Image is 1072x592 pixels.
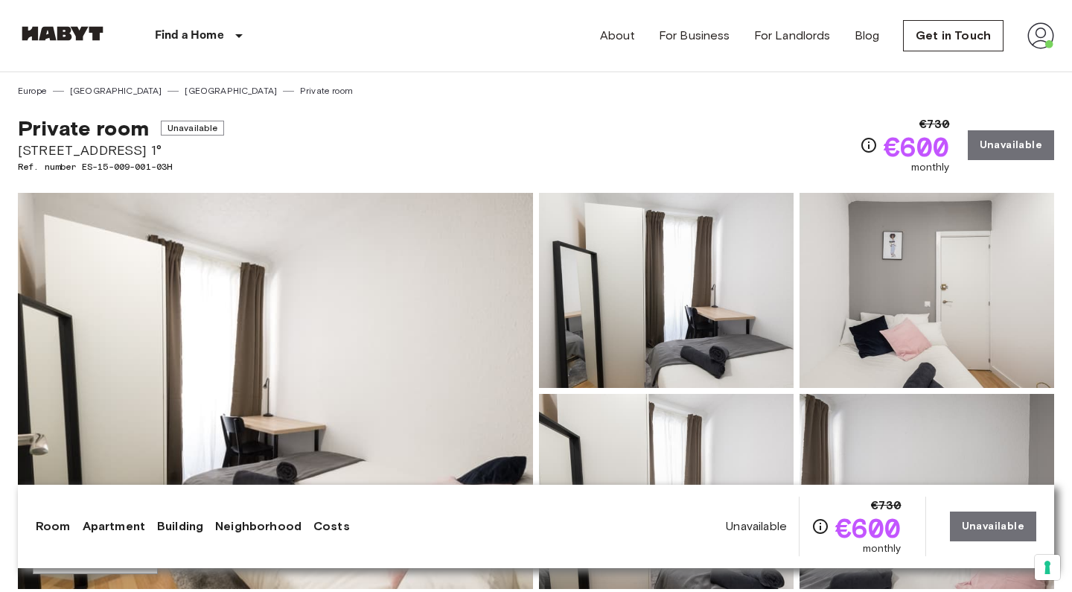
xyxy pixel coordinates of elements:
[36,518,71,535] a: Room
[835,515,902,541] span: €600
[18,26,107,41] img: Habyt
[903,20,1004,51] a: Get in Touch
[659,27,730,45] a: For Business
[18,193,533,589] img: Marketing picture of unit ES-15-009-001-03H
[919,115,950,133] span: €730
[18,160,224,174] span: Ref. number ES-15-009-001-03H
[539,394,794,589] img: Picture of unit ES-15-009-001-03H
[600,27,635,45] a: About
[800,394,1054,589] img: Picture of unit ES-15-009-001-03H
[884,133,950,160] span: €600
[18,84,47,98] a: Europe
[155,27,224,45] p: Find a Home
[300,84,353,98] a: Private room
[539,193,794,388] img: Picture of unit ES-15-009-001-03H
[1035,555,1060,580] button: Your consent preferences for tracking technologies
[18,141,224,160] span: [STREET_ADDRESS] 1°
[855,27,880,45] a: Blog
[1027,22,1054,49] img: avatar
[860,136,878,154] svg: Check cost overview for full price breakdown. Please note that discounts apply to new joiners onl...
[157,518,203,535] a: Building
[754,27,831,45] a: For Landlords
[215,518,301,535] a: Neighborhood
[83,518,145,535] a: Apartment
[863,541,902,556] span: monthly
[871,497,902,515] span: €730
[313,518,350,535] a: Costs
[800,193,1054,388] img: Picture of unit ES-15-009-001-03H
[185,84,277,98] a: [GEOGRAPHIC_DATA]
[811,518,829,535] svg: Check cost overview for full price breakdown. Please note that discounts apply to new joiners onl...
[911,160,950,175] span: monthly
[161,121,225,136] span: Unavailable
[70,84,162,98] a: [GEOGRAPHIC_DATA]
[726,518,787,535] span: Unavailable
[18,115,149,141] span: Private room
